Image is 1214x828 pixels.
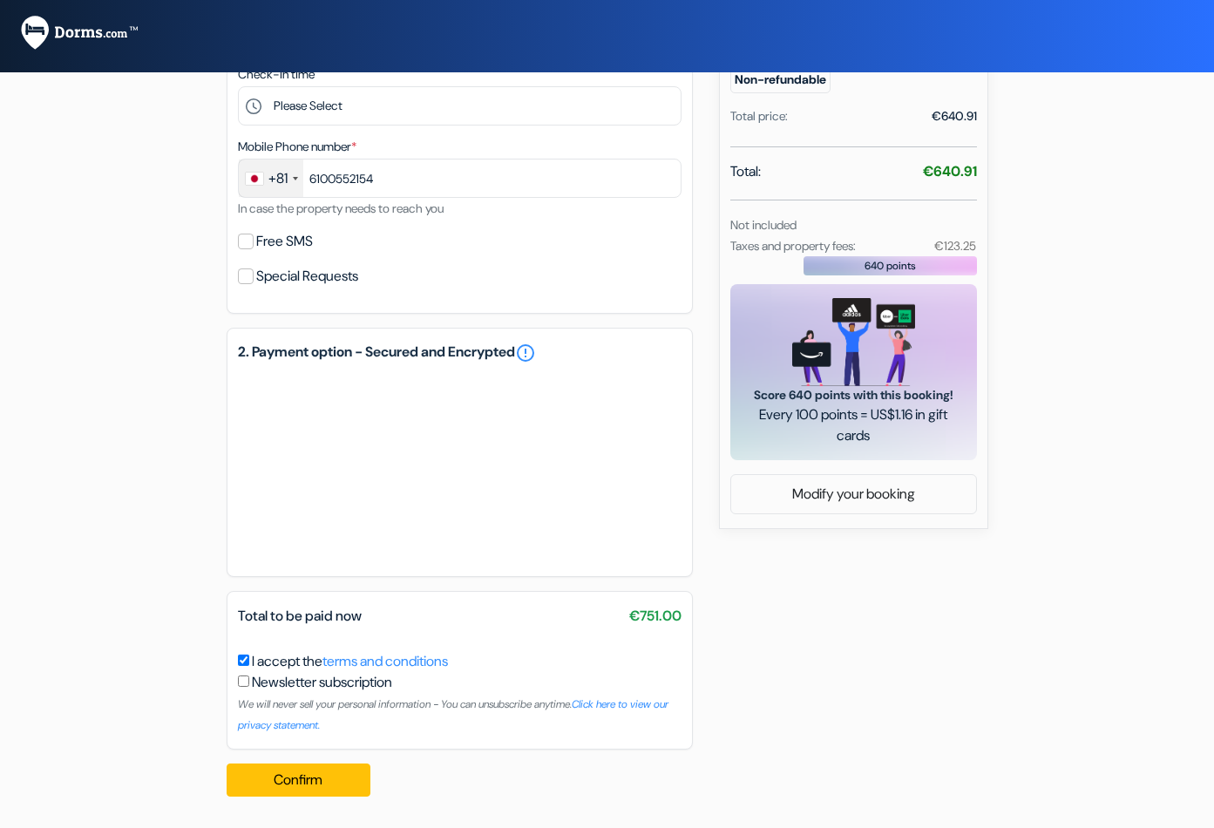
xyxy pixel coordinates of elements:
span: 640 points [865,258,916,274]
img: gift_card_hero_new.png [792,298,915,386]
label: Newsletter subscription [252,672,392,693]
input: 90-1234-5678 [238,159,682,198]
small: Taxes and property fees: [730,238,856,254]
label: Mobile Phone number [238,138,356,156]
h5: 2. Payment option - Secured and Encrypted [238,343,682,363]
div: +81 [268,168,288,189]
label: Check-in time [238,65,315,84]
div: Japan (日本): +81 [239,159,303,197]
div: €640.91 [932,107,977,126]
span: Total: [730,161,761,182]
label: I accept the [252,651,448,672]
span: Score 640 points with this booking! [751,386,956,404]
a: Click here to view our privacy statement. [238,697,668,732]
div: Total price: [730,107,788,126]
span: Every 100 points = US$1.16 in gift cards [751,404,956,446]
small: In case the property needs to reach you [238,200,444,216]
small: Not included [730,217,797,233]
iframe: Secure payment input frame [234,367,685,566]
span: €751.00 [629,606,682,627]
img: Dorms.com [21,16,138,50]
span: Total to be paid now [238,607,362,625]
small: Non-refundable [730,66,831,93]
a: terms and conditions [322,652,448,670]
label: Free SMS [256,229,313,254]
small: €123.25 [934,238,976,254]
label: Special Requests [256,264,358,288]
strong: €640.91 [923,162,977,180]
small: We will never sell your personal information - You can unsubscribe anytime. [238,697,668,732]
button: Confirm [227,764,371,797]
a: Modify your booking [731,478,976,511]
a: error_outline [515,343,536,363]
